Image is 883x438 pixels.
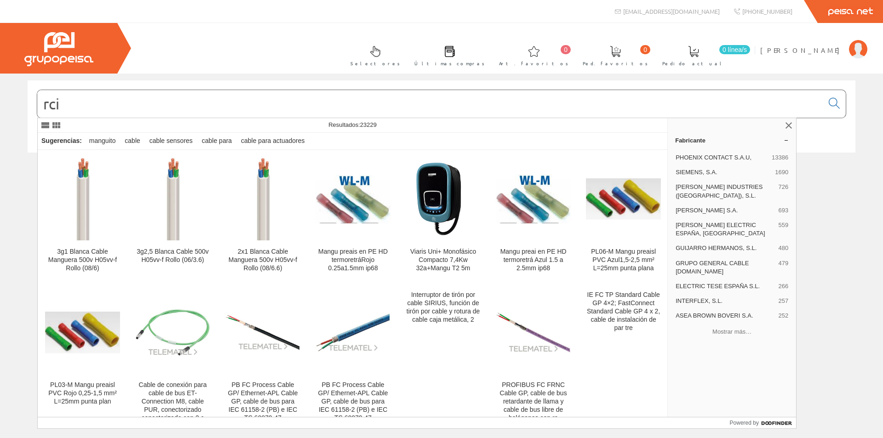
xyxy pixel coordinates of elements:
div: IE FC TP Standard Cable GP 4×2; FastConnect Standard Cable GP 4 x 2, cable de instalación de par tre [586,291,661,332]
img: Viaris Uni+ Monofásico Compacto 7,4Kw 32a+Mangu T2 5m [406,160,481,238]
span: Pedido actual [662,59,725,68]
a: Powered by [730,417,797,428]
a: Selectores [341,38,405,72]
div: Sugerencias: [38,135,84,148]
span: 726 [778,183,788,199]
a: [PERSON_NAME] [760,38,867,47]
span: [PERSON_NAME] [760,46,844,55]
input: Buscar... [37,90,823,118]
a: Fabricante [668,133,796,148]
span: ELECTRIC TESE ESPAÑA S.L. [676,282,774,290]
a: 3g2,5 Blanca Cable 500v H05vv-f Rollo (06/3.6) 3g2,5 Blanca Cable 500v H05vv-f Rollo (06/3.6) [128,150,218,283]
span: [PERSON_NAME] S.A. [676,206,774,215]
span: Art. favoritos [499,59,568,68]
span: Selectores [350,59,400,68]
img: 3g1 Blanca Cable Manguera 500v H05vv-f Rollo (08/6) [52,158,114,240]
img: PROFIBUS FC FRNC Cable GP, cable de bus retardante de llama y cable de bus libre de halógenos con re [496,312,571,353]
span: Powered by [730,419,759,427]
span: GRUPO GENERAL CABLE [DOMAIN_NAME] [676,259,774,276]
a: Mangu preai en PE HD termoretrá Azul 1.5 a 2.5mm ip68 Mangu preai en PE HD termoretrá Azul 1.5 a ... [488,150,578,283]
a: Viaris Uni+ Monofásico Compacto 7,4Kw 32a+Mangu T2 5m Viaris Uni+ Monofásico Compacto 7,4Kw 32a+M... [398,150,488,283]
a: IE FC TP Standard Cable GP 4×2; FastConnect Standard Cable GP 4 x 2, cable de instalación de par tre [579,284,668,433]
div: 3g2,5 Blanca Cable 500v H05vv-f Rollo (06/3.6) [135,248,210,264]
span: 0 línea/s [719,45,750,54]
img: PB FC Process Cable GP/ Ethernet-APL Cable GP, cable de bus para IEC 61158-2 (PB) e IEC TS 60079-47 [315,313,390,352]
span: 479 [778,259,788,276]
span: SIEMENS, S.A. [676,168,771,176]
span: 252 [778,312,788,320]
span: PHOENIX CONTACT S.A.U, [676,154,768,162]
div: cable sensores [146,133,196,149]
div: 3g1 Blanca Cable Manguera 500v H05vv-f Rollo (08/6) [45,248,120,273]
div: Cable de conexión para cable de bus ET-Connection M8, cable PUR, conectorizado conectorizado con 2 c [135,381,210,422]
div: PL06-M Mangu preaisl PVC Azul1,5-2,5 mm² L=25mm punta plana [586,248,661,273]
span: Resultados: [328,121,377,128]
a: 3g1 Blanca Cable Manguera 500v H05vv-f Rollo (08/6) 3g1 Blanca Cable Manguera 500v H05vv-f Rollo ... [38,150,127,283]
div: PB FC Process Cable GP/ Ethernet-APL Cable GP, cable de bus para IEC 61158-2 (PB) e IEC TS 60079-47 [315,381,390,422]
div: cable para [198,133,235,149]
img: Mangu preai en PE HD termoretrá Azul 1.5 a 2.5mm ip68 [496,174,571,223]
span: GUIJARRO HERMANOS, S.L. [676,244,774,252]
a: PB FC Process Cable GP/ Ethernet-APL Cable GP, cable de bus para IEC 61158-2 (PB) e IEC TS 60079-... [218,284,308,433]
a: Mangu preais en PE HD termoretráRojo 0.25a1.5mm ip68 Mangu preais en PE HD termoretráRojo 0.25a1.... [308,150,398,283]
img: Grupo Peisa [24,32,93,66]
div: 2x1 Blanca Cable Manguera 500v H05vv-f Rollo (08/6.6) [225,248,300,273]
a: Cable de conexión para cable de bus ET-Connection M8, cable PUR, conectorizado conectorizado con ... [128,284,218,433]
div: cable [121,133,143,149]
img: Mangu preais en PE HD termoretráRojo 0.25a1.5mm ip68 [315,175,390,224]
a: PL03-M Mangu preaisl PVC Rojo 0,25-1,5 mm² L=25mm punta plan PL03-M Mangu preaisl PVC Rojo 0,25-1... [38,284,127,433]
span: [PERSON_NAME] ELECTRIC ESPAÑA, [GEOGRAPHIC_DATA] [676,221,774,238]
img: 2x1 Blanca Cable Manguera 500v H05vv-f Rollo (08/6.6) [232,158,294,240]
span: Últimas compras [414,59,485,68]
span: Ped. favoritos [583,59,648,68]
img: Cable de conexión para cable de bus ET-Connection M8, cable PUR, conectorizado conectorizado con 2 c [135,309,210,357]
div: © Grupo Peisa [28,164,855,172]
div: PL03-M Mangu preaisl PVC Rojo 0,25-1,5 mm² L=25mm punta plan [45,381,120,406]
a: PROFIBUS FC FRNC Cable GP, cable de bus retardante de llama y cable de bus libre de halógenos con... [488,284,578,433]
div: cable para actuadores [237,133,309,149]
div: Mangu preais en PE HD termoretráRojo 0.25a1.5mm ip68 [315,248,390,273]
img: PL06-M Mangu preaisl PVC Azul1,5-2,5 mm² L=25mm punta plana [586,178,661,220]
span: 23229 [360,121,377,128]
img: 3g2,5 Blanca Cable 500v H05vv-f Rollo (06/3.6) [142,158,204,240]
img: PL03-M Mangu preaisl PVC Rojo 0,25-1,5 mm² L=25mm punta plan [45,312,120,353]
span: ASEA BROWN BOVERI S.A. [676,312,774,320]
img: PB FC Process Cable GP/ Ethernet-APL Cable GP, cable de bus para IEC 61158-2 (PB) e IEC TS 60079-47 [225,314,300,351]
div: PB FC Process Cable GP/ Ethernet-APL Cable GP, cable de bus para IEC 61158-2 (PB) e IEC TS 60079-47 [225,381,300,422]
div: Interruptor de tirón por cable SIRIUS, función de tirón por cable y rotura de cable caja metálica, 2 [406,291,481,324]
span: 1690 [775,168,788,176]
span: 480 [778,244,788,252]
span: [PHONE_NUMBER] [742,7,792,15]
button: Mostrar más… [671,324,792,339]
a: PB FC Process Cable GP/ Ethernet-APL Cable GP, cable de bus para IEC 61158-2 (PB) e IEC TS 60079-... [308,284,398,433]
span: 266 [778,282,788,290]
div: Mangu preai en PE HD termoretrá Azul 1.5 a 2.5mm ip68 [496,248,571,273]
a: 2x1 Blanca Cable Manguera 500v H05vv-f Rollo (08/6.6) 2x1 Blanca Cable Manguera 500v H05vv-f Roll... [218,150,308,283]
div: PROFIBUS FC FRNC Cable GP, cable de bus retardante de llama y cable de bus libre de halógenos con re [496,381,571,422]
span: 0 [561,45,571,54]
span: [EMAIL_ADDRESS][DOMAIN_NAME] [623,7,720,15]
a: Últimas compras [405,38,489,72]
a: PL06-M Mangu preaisl PVC Azul1,5-2,5 mm² L=25mm punta plana PL06-M Mangu preaisl PVC Azul1,5-2,5 ... [579,150,668,283]
div: Viaris Uni+ Monofásico Compacto 7,4Kw 32a+Mangu T2 5m [406,248,481,273]
span: 693 [778,206,788,215]
a: Interruptor de tirón por cable SIRIUS, función de tirón por cable y rotura de cable caja metálica, 2 [398,284,488,433]
span: [PERSON_NAME] INDUSTRIES ([GEOGRAPHIC_DATA]), S.L. [676,183,774,199]
span: 0 [640,45,650,54]
span: 559 [778,221,788,238]
span: 13386 [772,154,788,162]
span: INTERFLEX, S.L. [676,297,774,305]
div: manguito [86,133,120,149]
span: 257 [778,297,788,305]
